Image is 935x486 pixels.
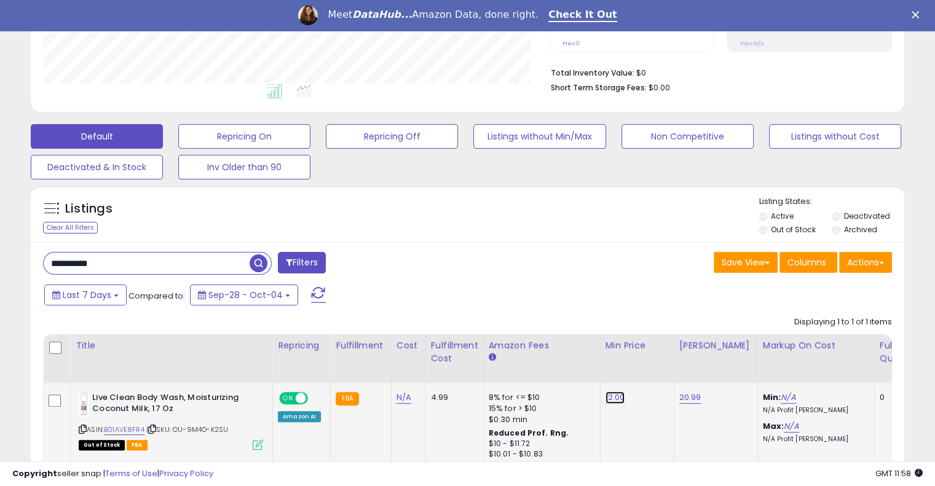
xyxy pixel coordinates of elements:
[280,393,296,403] span: ON
[127,440,148,450] span: FBA
[190,284,298,305] button: Sep-28 - Oct-04
[396,339,420,352] div: Cost
[146,425,228,434] span: | SKU: OU-9M4O-K2SU
[763,435,865,444] p: N/A Profit [PERSON_NAME]
[128,290,185,302] span: Compared to:
[740,40,764,47] small: Prev: N/A
[105,468,157,479] a: Terms of Use
[12,468,213,480] div: seller snap | |
[336,392,358,406] small: FBA
[548,9,617,22] a: Check It Out
[65,200,112,218] h5: Listings
[396,391,411,404] a: N/A
[159,468,213,479] a: Privacy Policy
[875,468,923,479] span: 2025-10-13 11:58 GMT
[843,224,877,235] label: Archived
[649,82,670,93] span: $0.00
[781,391,795,404] a: N/A
[912,11,924,18] div: Close
[12,468,57,479] strong: Copyright
[771,224,816,235] label: Out of Stock
[79,392,89,417] img: 41iP1FbJ9ZL._SL40_.jpg
[880,339,922,365] div: Fulfillable Quantity
[757,334,874,383] th: The percentage added to the cost of goods (COGS) that forms the calculator for Min & Max prices.
[79,392,263,449] div: ASIN:
[759,196,904,208] p: Listing States:
[771,211,794,221] label: Active
[31,155,163,179] button: Deactivated & In Stock
[621,124,754,149] button: Non Competitive
[431,392,474,403] div: 4.99
[489,414,591,425] div: $0.30 min
[306,393,326,403] span: OFF
[779,252,837,273] button: Columns
[278,339,325,352] div: Repricing
[787,256,826,268] span: Columns
[178,155,310,179] button: Inv Older than 90
[473,124,606,149] button: Listings without Min/Max
[843,211,890,221] label: Deactivated
[880,392,918,403] div: 0
[92,392,242,418] b: Live Clean Body Wash, Moisturizing Coconut Milk, 17 Oz
[714,252,778,273] button: Save View
[328,9,539,21] div: Meet Amazon Data, done right.
[278,252,326,273] button: Filters
[763,420,784,432] b: Max:
[606,391,625,404] a: 12.00
[352,9,412,20] i: DataHub...
[489,439,591,449] div: $10 - $11.72
[562,40,580,47] small: Prev: 0
[794,316,892,328] div: Displaying 1 to 1 of 1 items
[31,124,163,149] button: Default
[763,339,869,352] div: Markup on Cost
[104,425,144,435] a: B01AVE8FR4
[431,339,478,365] div: Fulfillment Cost
[763,391,781,403] b: Min:
[551,82,647,93] b: Short Term Storage Fees:
[44,284,127,305] button: Last 7 Days
[679,339,752,352] div: [PERSON_NAME]
[79,440,125,450] span: All listings that are currently out of stock and unavailable for purchase on Amazon
[298,6,318,25] img: Profile image for Georgie
[489,339,595,352] div: Amazon Fees
[763,406,865,415] p: N/A Profit [PERSON_NAME]
[76,339,267,352] div: Title
[326,124,458,149] button: Repricing Off
[489,403,591,414] div: 15% for > $10
[278,411,321,422] div: Amazon AI
[178,124,310,149] button: Repricing On
[489,449,591,460] div: $10.01 - $10.83
[489,428,569,438] b: Reduced Prof. Rng.
[769,124,901,149] button: Listings without Cost
[43,222,98,233] div: Clear All Filters
[606,339,669,352] div: Min Price
[63,289,111,301] span: Last 7 Days
[839,252,892,273] button: Actions
[551,65,883,79] li: $0
[784,420,799,433] a: N/A
[336,339,385,352] div: Fulfillment
[489,392,591,403] div: 8% for <= $10
[489,352,496,363] small: Amazon Fees.
[551,68,634,78] b: Total Inventory Value:
[208,289,283,301] span: Sep-28 - Oct-04
[679,391,701,404] a: 20.99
